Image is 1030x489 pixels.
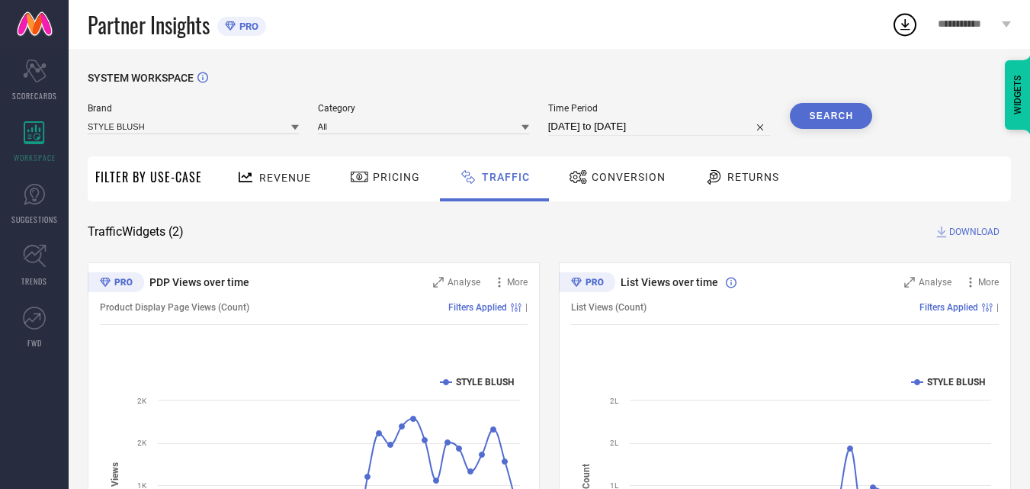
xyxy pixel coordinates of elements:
span: TRENDS [21,275,47,287]
span: Traffic [482,171,530,183]
span: Filters Applied [448,302,507,313]
span: Filters Applied [919,302,978,313]
span: DOWNLOAD [949,224,1000,240]
span: Conversion [592,171,666,183]
span: Traffic Widgets ( 2 ) [88,224,184,240]
span: | [525,302,528,313]
span: Revenue [259,172,311,184]
span: Returns [727,171,779,183]
text: 2K [137,397,147,405]
span: List Views over time [621,276,718,288]
span: PDP Views over time [149,276,249,288]
div: Premium [88,272,144,295]
span: Brand [88,103,299,114]
span: Time Period [548,103,772,114]
svg: Zoom [433,277,444,288]
span: More [978,277,999,288]
span: | [996,302,999,313]
text: 2K [137,439,147,447]
span: WORKSPACE [14,152,56,163]
span: List Views (Count) [571,302,647,313]
button: Search [790,103,872,129]
div: Premium [559,272,615,295]
span: PRO [236,21,258,32]
text: 2L [610,397,619,405]
span: Partner Insights [88,9,210,40]
text: STYLE BLUSH [927,377,985,388]
span: Product Display Page Views (Count) [100,302,249,313]
span: SUGGESTIONS [11,214,58,225]
text: 2L [610,439,619,447]
div: Open download list [891,11,919,38]
span: Analyse [919,277,951,288]
svg: Zoom [904,277,915,288]
input: Select time period [548,117,772,136]
span: SYSTEM WORKSPACE [88,72,194,84]
span: SCORECARDS [12,90,57,101]
span: Category [318,103,529,114]
span: More [507,277,528,288]
span: Pricing [373,171,420,183]
span: Analyse [448,277,480,288]
text: STYLE BLUSH [456,377,514,388]
span: Filter By Use-Case [95,168,202,186]
span: FWD [27,337,42,349]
